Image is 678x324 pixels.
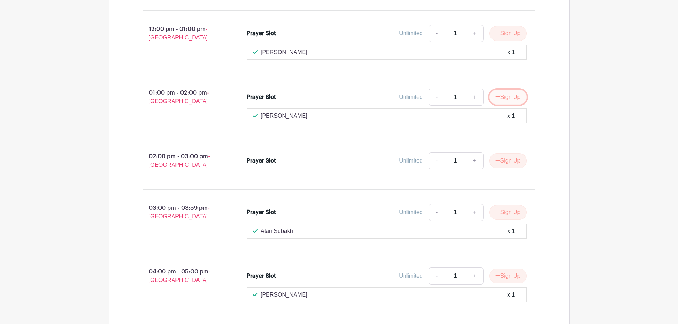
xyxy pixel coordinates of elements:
a: - [429,89,445,106]
div: Unlimited [399,29,423,38]
div: Unlimited [399,156,423,165]
p: 02:00 pm - 03:00 pm [132,149,236,172]
p: 01:00 pm - 02:00 pm [132,86,236,108]
button: Sign Up [489,205,527,220]
a: + [466,89,483,106]
p: 03:00 pm - 03:59 pm [132,201,236,224]
a: + [466,25,483,42]
button: Sign Up [489,269,527,283]
div: Unlimited [399,93,423,101]
p: [PERSON_NAME] [261,48,308,57]
a: - [429,267,445,285]
button: Sign Up [489,90,527,105]
div: Unlimited [399,272,423,280]
button: Sign Up [489,153,527,168]
div: x 1 [507,112,515,120]
div: Prayer Slot [247,208,276,217]
p: Atan Subakti [261,227,293,235]
a: - [429,25,445,42]
a: + [466,204,483,221]
div: Prayer Slot [247,29,276,38]
div: x 1 [507,291,515,299]
p: [PERSON_NAME] [261,291,308,299]
div: Unlimited [399,208,423,217]
p: 12:00 pm - 01:00 pm [132,22,236,45]
button: Sign Up [489,26,527,41]
div: x 1 [507,227,515,235]
div: Prayer Slot [247,93,276,101]
a: - [429,204,445,221]
a: + [466,267,483,285]
p: 04:00 pm - 05:00 pm [132,265,236,287]
div: Prayer Slot [247,272,276,280]
a: - [429,152,445,169]
p: [PERSON_NAME] [261,112,308,120]
a: + [466,152,483,169]
div: Prayer Slot [247,156,276,165]
div: x 1 [507,48,515,57]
